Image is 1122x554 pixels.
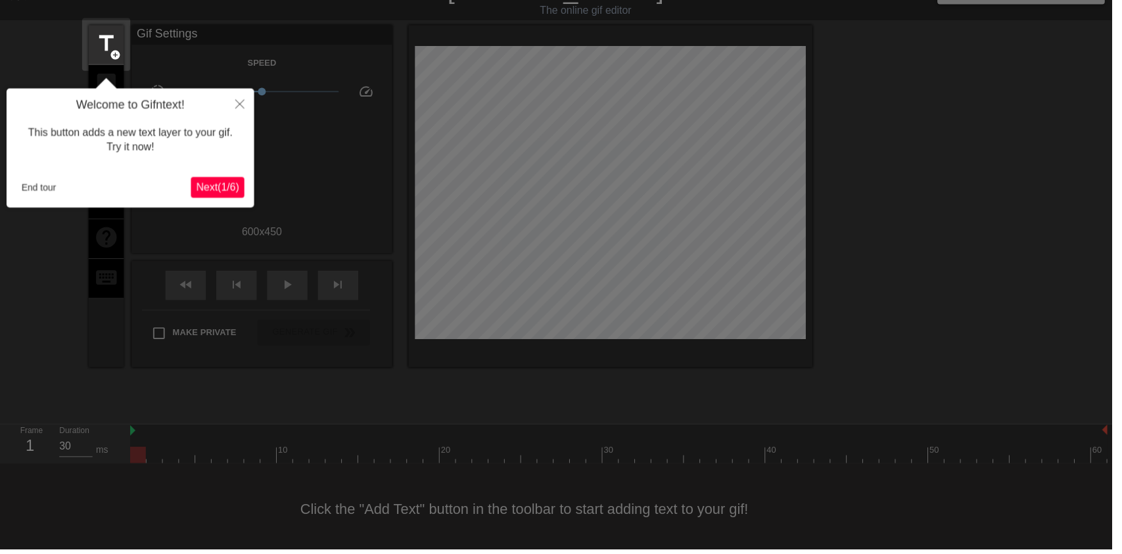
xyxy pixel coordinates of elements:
[193,179,246,200] button: Next
[198,183,241,195] span: Next ( 1 / 6 )
[16,99,246,114] h4: Welcome to Gifntext!
[227,89,256,120] button: Close
[16,179,62,199] button: End tour
[16,114,246,170] div: This button adds a new text layer to your gif. Try it now!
